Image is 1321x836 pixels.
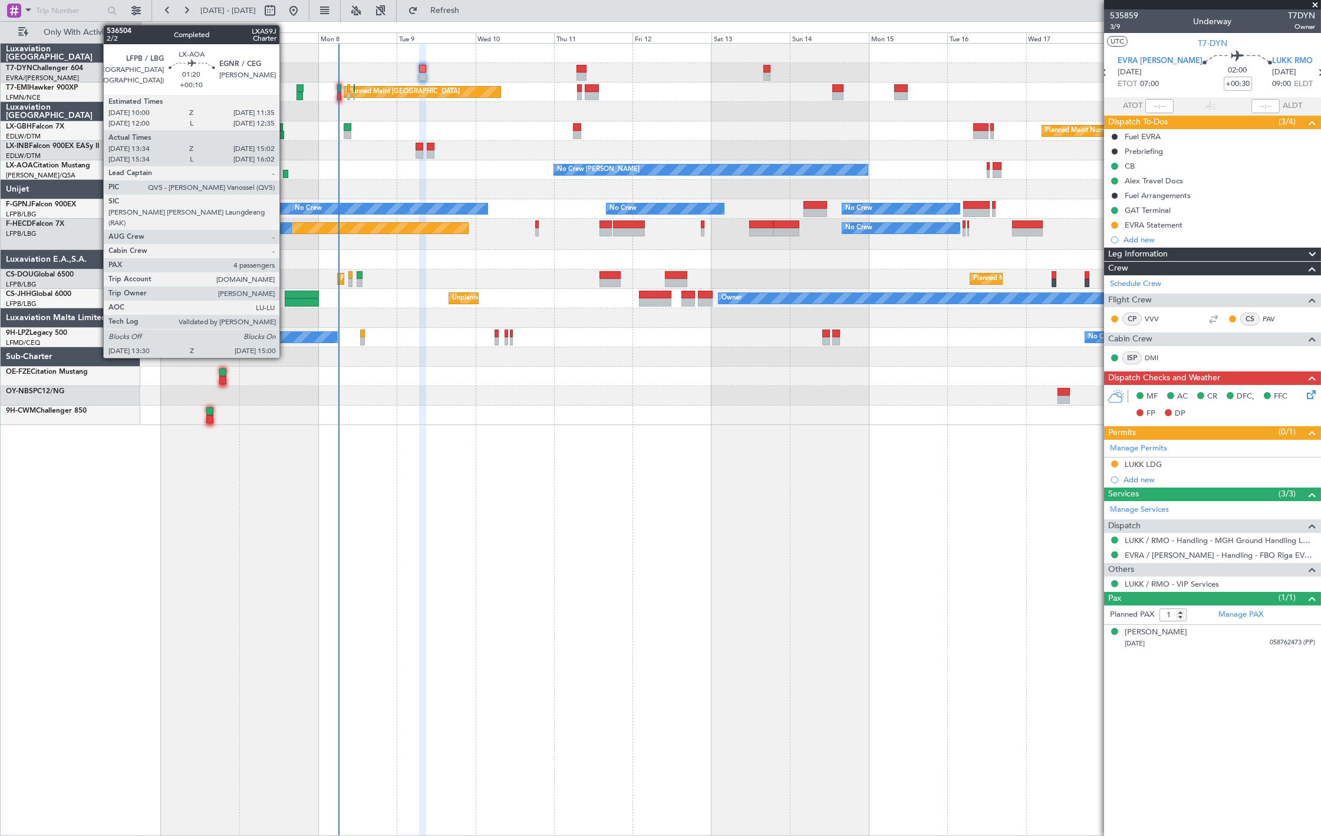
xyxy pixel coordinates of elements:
span: 09:00 [1273,78,1292,90]
a: PAV [1263,314,1289,324]
button: Refresh [403,1,473,20]
div: Mon 8 [318,32,397,43]
div: No Crew [223,328,250,346]
a: CS-JHHGlobal 6000 [6,291,71,298]
div: Sun 7 [239,32,318,43]
div: Wed 10 [476,32,554,43]
a: F-HECDFalcon 7X [6,220,64,228]
span: 9H-CWM [6,407,36,414]
span: LUKK RMO [1273,55,1313,67]
div: Wed 17 [1026,32,1105,43]
div: LUKK LDG [1125,459,1162,469]
a: LFPB/LBG [6,299,37,308]
span: 058762473 (PP) [1270,638,1315,648]
div: Sun 14 [790,32,868,43]
span: Crew [1108,262,1128,275]
a: F-GPNJFalcon 900EX [6,201,76,208]
div: Planned Maint [GEOGRAPHIC_DATA] ([GEOGRAPHIC_DATA]) [341,270,526,288]
button: Only With Activity [13,23,128,42]
a: LX-AOACitation Mustang [6,162,90,169]
a: 9H-CWMChallenger 850 [6,407,87,414]
span: [DATE] [1118,67,1142,78]
span: DFC, [1237,391,1254,403]
div: CS [1240,312,1260,325]
a: OE-FZECitation Mustang [6,368,88,376]
div: No Crew [PERSON_NAME] [557,161,640,179]
a: LFPB/LBG [6,229,37,238]
span: AC [1177,391,1188,403]
div: CB [1125,161,1135,171]
span: LX-GBH [6,123,32,130]
div: Planned Maint [GEOGRAPHIC_DATA] ([GEOGRAPHIC_DATA]) [973,270,1159,288]
span: (3/4) [1279,116,1296,128]
span: FP [1147,408,1155,420]
span: Dispatch [1108,519,1141,533]
span: EVRA [PERSON_NAME] [1118,55,1203,67]
a: LUKK / RMO - VIP Services [1125,579,1219,589]
span: T7-DYN [6,65,32,72]
div: Sat 6 [161,32,239,43]
span: 535859 [1110,9,1138,22]
a: EVRA / [PERSON_NAME] - Handling - FBO Riga EVRA / [PERSON_NAME] [1125,550,1315,560]
a: CS-DOUGlobal 6500 [6,271,74,278]
a: Manage Permits [1110,443,1167,455]
span: CS-JHH [6,291,31,298]
span: OY-NBS [6,388,33,395]
a: VVV [1145,314,1171,324]
div: No Crew [845,219,872,237]
span: [DATE] [1273,67,1297,78]
a: T7-EMIHawker 900XP [6,84,78,91]
div: Unplanned Maint [GEOGRAPHIC_DATA] ([GEOGRAPHIC_DATA] Intl) [452,289,657,307]
a: LFMD/CEQ [6,338,40,347]
span: 3/9 [1110,22,1138,32]
span: CS-DOU [6,271,34,278]
div: CP [1122,312,1142,325]
span: Services [1108,488,1139,501]
span: Cabin Crew [1108,333,1152,346]
a: EDLW/DTM [6,152,41,160]
div: No Crew [295,200,322,218]
a: Manage PAX [1218,609,1263,621]
span: FFC [1274,391,1287,403]
span: Dispatch Checks and Weather [1108,371,1220,385]
div: Tue 9 [397,32,475,43]
span: Permits [1108,426,1136,440]
div: GAT Terminal [1125,205,1171,215]
div: Sat 13 [711,32,790,43]
span: (1/1) [1279,591,1296,604]
a: EVRA/[PERSON_NAME] [6,74,79,83]
a: LX-INBFalcon 900EX EASy II [6,143,99,150]
span: ALDT [1283,100,1302,112]
a: 9H-LPZLegacy 500 [6,330,67,337]
span: (0/1) [1279,426,1296,438]
span: F-HECD [6,220,32,228]
input: --:-- [1145,99,1174,113]
span: ETOT [1118,78,1138,90]
span: LX-INB [6,143,29,150]
div: Fuel EVRA [1125,131,1161,141]
div: [PERSON_NAME] [1125,627,1187,638]
input: Trip Number [36,2,104,19]
span: [DATE] - [DATE] [200,5,256,16]
span: MF [1147,391,1158,403]
div: Add new [1124,235,1315,245]
div: Alex Travel Docs [1125,176,1183,186]
div: No Crew [1088,328,1115,346]
span: Leg Information [1108,248,1168,261]
div: Underway [1194,16,1232,28]
span: Owner [1288,22,1315,32]
span: T7DYN [1288,9,1315,22]
a: [PERSON_NAME]/QSA [6,171,75,180]
div: Fuel Arrangements [1125,190,1191,200]
div: No Crew [845,200,872,218]
div: Owner [722,289,742,307]
span: Refresh [420,6,470,15]
span: [DATE] [1125,639,1145,648]
div: Prebriefing [1125,146,1163,156]
span: Others [1108,563,1134,577]
a: T7-DYNChallenger 604 [6,65,83,72]
span: ELDT [1294,78,1313,90]
a: LUKK / RMO - Handling - MGH Ground Handling LUKK/KIV [1125,535,1315,545]
div: Fri 12 [633,32,711,43]
a: LX-GBHFalcon 7X [6,123,64,130]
